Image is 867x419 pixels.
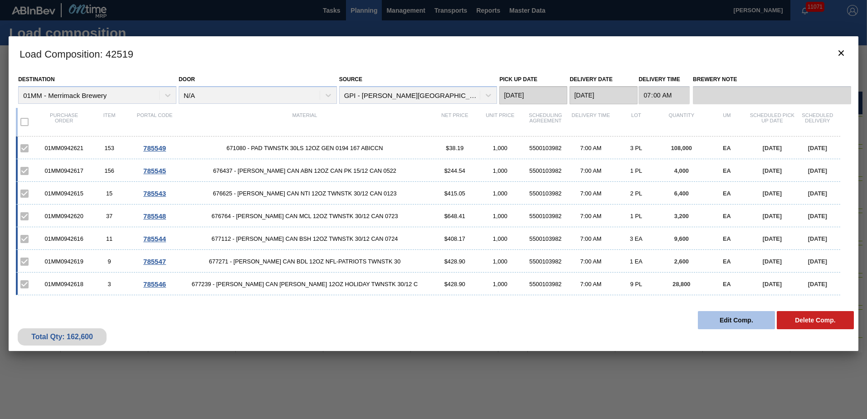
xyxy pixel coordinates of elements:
[477,235,523,242] div: 1,000
[808,213,827,219] span: [DATE]
[87,145,132,151] div: 153
[614,112,659,132] div: Lot
[672,281,690,287] span: 28,800
[432,281,477,287] div: $428.90
[432,190,477,197] div: $415.05
[704,112,750,132] div: UM
[143,280,166,288] span: 785546
[750,112,795,132] div: Scheduled Pick up Date
[777,311,854,329] button: Delete Comp.
[41,190,87,197] div: 01MM0942615
[132,258,177,265] div: Go to Order
[674,190,689,197] span: 6,400
[570,76,612,83] label: Delivery Date
[499,76,537,83] label: Pick up Date
[523,258,568,265] div: 5500103982
[132,167,177,175] div: Go to Order
[477,258,523,265] div: 1,000
[614,235,659,242] div: 3 EA
[671,145,692,151] span: 108,000
[763,190,782,197] span: [DATE]
[177,145,432,151] span: 671080 - PAD TWNSTK 30LS 12OZ GEN 0194 167 ABICCN
[723,235,731,242] span: EA
[132,190,177,197] div: Go to Order
[568,213,614,219] div: 7:00 AM
[499,86,567,104] input: mm/dd/yyyy
[808,167,827,174] span: [DATE]
[87,281,132,287] div: 3
[674,213,689,219] span: 3,200
[177,258,432,265] span: 677271 - CARR CAN BDL 12OZ NFL-PATRIOTS TWNSTK 30
[87,213,132,219] div: 37
[568,235,614,242] div: 7:00 AM
[763,213,782,219] span: [DATE]
[179,76,195,83] label: Door
[132,212,177,220] div: Go to Order
[763,281,782,287] span: [DATE]
[477,190,523,197] div: 1,000
[432,167,477,174] div: $244.54
[763,167,782,174] span: [DATE]
[693,73,851,86] label: Brewery Note
[432,145,477,151] div: $38.19
[477,145,523,151] div: 1,000
[87,190,132,197] div: 15
[523,213,568,219] div: 5500103982
[41,281,87,287] div: 01MM0942618
[523,167,568,174] div: 5500103982
[723,190,731,197] span: EA
[177,167,432,174] span: 676437 - CARR CAN ABN 12OZ CAN PK 15/12 CAN 0522
[177,235,432,242] span: 677112 - CARR CAN BSH 12OZ TWNSTK 30/12 CAN 0724
[143,144,166,152] span: 785549
[723,167,731,174] span: EA
[477,112,523,132] div: Unit Price
[808,235,827,242] span: [DATE]
[143,258,166,265] span: 785547
[177,190,432,197] span: 676625 - CARR CAN NTI 12OZ TWNSTK 30/12 CAN 0123
[674,258,689,265] span: 2,600
[143,235,166,243] span: 785544
[432,258,477,265] div: $428.90
[523,281,568,287] div: 5500103982
[568,112,614,132] div: Delivery Time
[87,112,132,132] div: Item
[41,167,87,174] div: 01MM0942617
[132,112,177,132] div: Portal code
[477,281,523,287] div: 1,000
[132,280,177,288] div: Go to Order
[614,213,659,219] div: 1 PL
[568,190,614,197] div: 7:00 AM
[477,167,523,174] div: 1,000
[698,311,775,329] button: Edit Comp.
[674,167,689,174] span: 4,000
[808,281,827,287] span: [DATE]
[568,281,614,287] div: 7:00 AM
[763,235,782,242] span: [DATE]
[808,190,827,197] span: [DATE]
[87,258,132,265] div: 9
[41,235,87,242] div: 01MM0942616
[808,258,827,265] span: [DATE]
[614,167,659,174] div: 1 PL
[808,145,827,151] span: [DATE]
[432,213,477,219] div: $648.41
[477,213,523,219] div: 1,000
[674,235,689,242] span: 9,600
[614,281,659,287] div: 9 PL
[339,76,362,83] label: Source
[763,258,782,265] span: [DATE]
[614,145,659,151] div: 3 PL
[638,73,690,86] label: Delivery Time
[568,167,614,174] div: 7:00 AM
[523,112,568,132] div: Scheduling Agreement
[570,86,638,104] input: mm/dd/yyyy
[177,112,432,132] div: Material
[723,258,731,265] span: EA
[132,144,177,152] div: Go to Order
[177,281,432,287] span: 677239 - CARR CAN BUD 12OZ HOLIDAY TWNSTK 30/12 C
[143,190,166,197] span: 785543
[87,167,132,174] div: 156
[432,235,477,242] div: $408.17
[659,112,704,132] div: Quantity
[568,258,614,265] div: 7:00 AM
